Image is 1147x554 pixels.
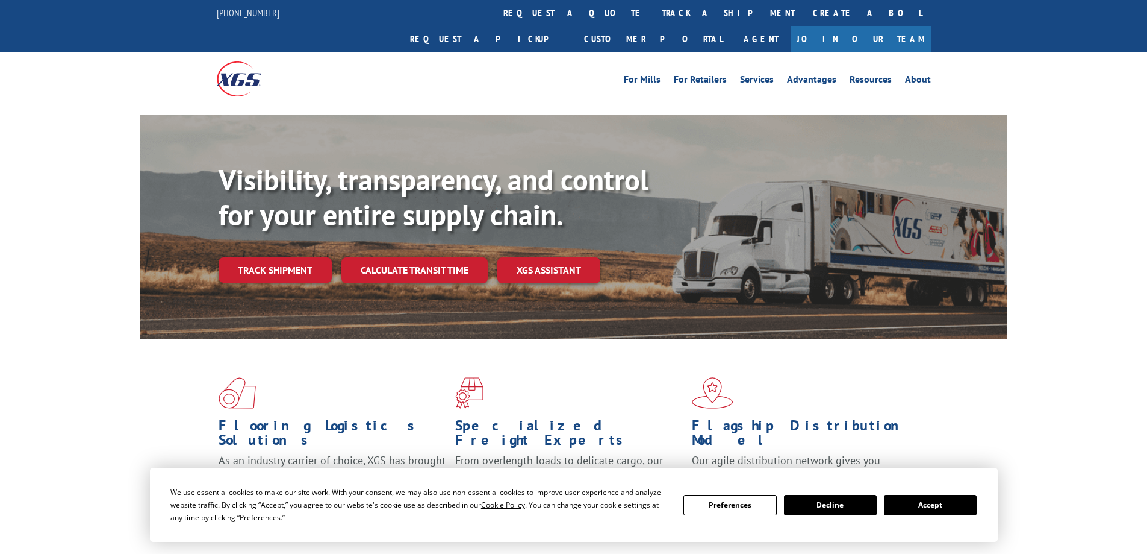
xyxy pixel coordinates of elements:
[219,257,332,283] a: Track shipment
[624,75,661,88] a: For Mills
[692,453,913,482] span: Our agile distribution network gives you nationwide inventory management on demand.
[219,453,446,496] span: As an industry carrier of choice, XGS has brought innovation and dedication to flooring logistics...
[401,26,575,52] a: Request a pickup
[481,500,525,510] span: Cookie Policy
[784,495,877,515] button: Decline
[692,377,733,409] img: xgs-icon-flagship-distribution-model-red
[850,75,892,88] a: Resources
[455,377,483,409] img: xgs-icon-focused-on-flooring-red
[683,495,776,515] button: Preferences
[884,495,977,515] button: Accept
[170,486,669,524] div: We use essential cookies to make our site work. With your consent, we may also use non-essential ...
[905,75,931,88] a: About
[791,26,931,52] a: Join Our Team
[674,75,727,88] a: For Retailers
[341,257,488,283] a: Calculate transit time
[497,257,600,283] a: XGS ASSISTANT
[219,418,446,453] h1: Flooring Logistics Solutions
[740,75,774,88] a: Services
[240,512,281,523] span: Preferences
[219,161,648,233] b: Visibility, transparency, and control for your entire supply chain.
[219,377,256,409] img: xgs-icon-total-supply-chain-intelligence-red
[732,26,791,52] a: Agent
[575,26,732,52] a: Customer Portal
[787,75,836,88] a: Advantages
[455,418,683,453] h1: Specialized Freight Experts
[455,453,683,507] p: From overlength loads to delicate cargo, our experienced staff knows the best way to move your fr...
[217,7,279,19] a: [PHONE_NUMBER]
[692,418,919,453] h1: Flagship Distribution Model
[150,468,998,542] div: Cookie Consent Prompt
